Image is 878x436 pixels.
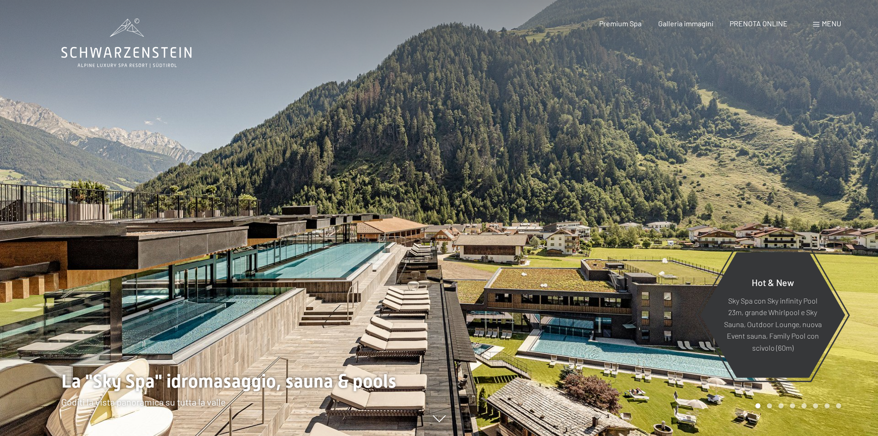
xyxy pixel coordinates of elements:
p: Sky Spa con Sky infinity Pool 23m, grande Whirlpool e Sky Sauna, Outdoor Lounge, nuova Event saun... [723,294,823,353]
div: Carousel Pagination [752,403,841,408]
span: Menu [822,19,841,28]
div: Carousel Page 3 [778,403,784,408]
div: Carousel Page 6 [813,403,818,408]
div: Carousel Page 1 (Current Slide) [755,403,760,408]
div: Carousel Page 5 [801,403,807,408]
a: Premium Spa [599,19,642,28]
span: Hot & New [752,276,794,287]
div: Carousel Page 4 [790,403,795,408]
div: Carousel Page 8 [836,403,841,408]
a: Galleria immagini [658,19,713,28]
div: Carousel Page 2 [767,403,772,408]
div: Carousel Page 7 [825,403,830,408]
a: PRENOTA ONLINE [730,19,788,28]
a: Hot & New Sky Spa con Sky infinity Pool 23m, grande Whirlpool e Sky Sauna, Outdoor Lounge, nuova ... [700,251,846,378]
